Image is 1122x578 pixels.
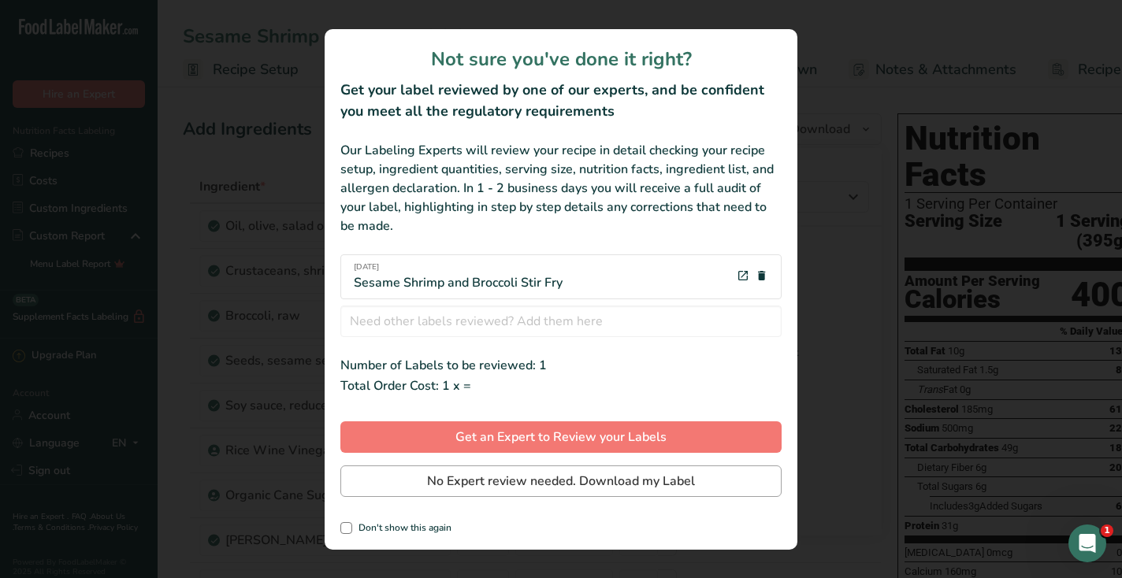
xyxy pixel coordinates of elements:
[340,80,782,122] h2: Get your label reviewed by one of our experts, and be confident you meet all the regulatory requi...
[340,141,782,235] div: Our Labeling Experts will review your recipe in detail checking your recipe setup, ingredient qua...
[340,465,782,497] button: No Expert review needed. Download my Label
[340,375,782,396] div: Total Order Cost: 1 x =
[352,522,451,534] span: Don't show this again
[340,421,782,453] button: Get an Expert to Review your Labels
[354,261,563,273] span: [DATE]
[427,472,695,491] span: No Expert review needed. Download my Label
[1101,524,1113,537] span: 1
[340,306,782,337] input: Need other labels reviewed? Add them here
[1068,524,1106,562] iframe: Intercom live chat
[340,356,782,375] div: Number of Labels to be reviewed: 1
[340,45,782,73] h1: Not sure you've done it right?
[455,428,667,446] span: Get an Expert to Review your Labels
[354,261,563,292] div: Sesame Shrimp and Broccoli Stir Fry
